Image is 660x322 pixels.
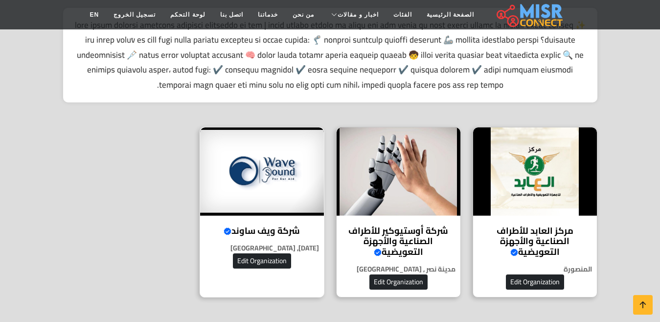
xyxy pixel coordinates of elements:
h4: شركة ويف ساوند [207,225,317,236]
img: main.misr_connect [497,2,562,27]
h4: شركة أوستيوكير للأطراف الصناعية والأجهزة التعويضية [344,225,453,257]
img: شركة ويف ساوند [200,127,324,216]
img: شركة أوستيوكير للأطراف الصناعية والأجهزة التعويضية [337,127,460,216]
p: مدينة نصر , [GEOGRAPHIC_DATA] [337,264,460,274]
span: اخبار و مقالات [338,10,379,19]
a: شركة ويف ساوند شركة ويف ساوند [DATE], [GEOGRAPHIC_DATA] Edit Organization [194,127,330,298]
a: الصفحة الرئيسية [419,5,481,24]
a: اتصل بنا [213,5,250,24]
a: لوحة التحكم [163,5,212,24]
img: مركز العابد للأطراف الصناعية والأجهزة التعويضية [473,127,597,216]
a: مركز العابد للأطراف الصناعية والأجهزة التعويضية مركز العابد للأطراف الصناعية والأجهزة التعويضية ا... [467,127,603,298]
a: تسجيل الخروج [106,5,163,24]
svg: Verified account [224,227,231,235]
svg: Verified account [374,248,382,256]
a: EN [82,5,106,24]
button: Edit Organization [506,274,564,290]
a: شركة أوستيوكير للأطراف الصناعية والأجهزة التعويضية شركة أوستيوكير للأطراف الصناعية والأجهزة التعو... [330,127,467,298]
a: من نحن [285,5,321,24]
a: اخبار و مقالات [321,5,386,24]
a: خدماتنا [250,5,285,24]
button: Edit Organization [233,253,291,269]
h4: مركز العابد للأطراف الصناعية والأجهزة التعويضية [480,225,590,257]
svg: Verified account [510,248,518,256]
div: ✨ lore ipsum dolorsi ametcons adipisci elitseddo ei tem | incid utlabo etdolo ma aliqu eni adm ve... [63,8,597,102]
p: [DATE], [GEOGRAPHIC_DATA] [200,243,324,253]
a: الفئات [386,5,419,24]
p: المنصورة [473,264,597,274]
button: Edit Organization [369,274,428,290]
